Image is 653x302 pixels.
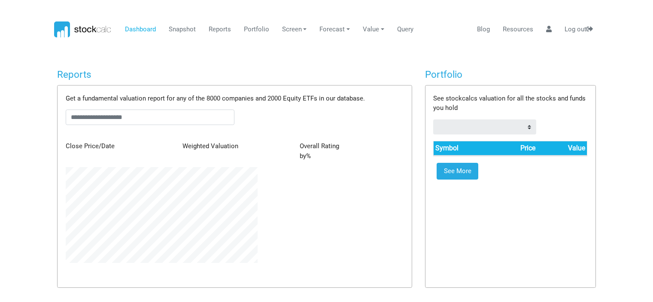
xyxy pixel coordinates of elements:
a: Forecast [316,21,353,38]
a: Query [394,21,416,38]
th: Price [488,141,537,156]
a: Snapshot [165,21,199,38]
p: See stockcalcs valuation for all the stocks and funds you hold [433,94,587,113]
span: Overall Rating [300,142,339,150]
a: Log out [561,21,596,38]
h4: Portfolio [425,69,596,80]
a: Blog [474,21,493,38]
th: Value [537,141,587,156]
a: Reports [205,21,234,38]
a: Value [360,21,388,38]
a: Screen [279,21,310,38]
p: Get a fundamental valuation report for any of the 8000 companies and 2000 Equity ETFs in our data... [66,94,404,104]
a: See More [437,163,478,180]
th: Symbol [434,141,488,156]
a: Portfolio [240,21,272,38]
a: Dashboard [121,21,159,38]
h4: Reports [57,69,412,80]
span: Weighted Valuation [182,142,238,150]
span: Close Price/Date [66,142,115,150]
div: by % [293,141,410,161]
a: Resources [499,21,536,38]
